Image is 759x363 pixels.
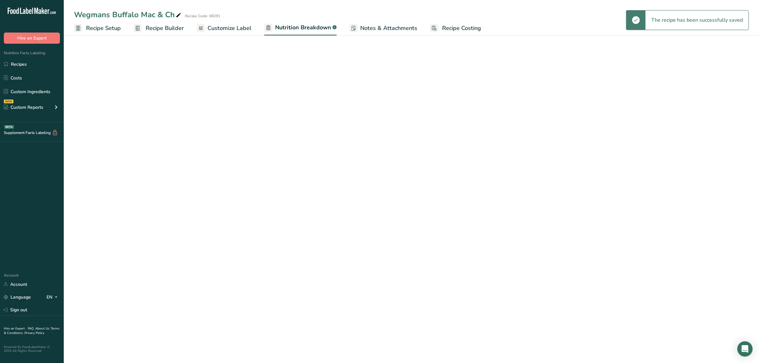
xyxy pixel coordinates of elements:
a: Terms & Conditions . [4,326,60,335]
a: Nutrition Breakdown [264,20,337,36]
div: The recipe has been successfully saved [646,11,748,30]
span: Notes & Attachments [360,24,417,33]
a: Language [4,292,31,303]
div: NEW [4,100,13,103]
div: EN [47,293,60,301]
a: Privacy Policy [25,331,44,335]
span: Recipe Builder [146,24,184,33]
a: Customize Label [197,21,252,35]
div: BETA [4,125,14,129]
a: Hire an Expert . [4,326,26,331]
span: Nutrition Breakdown [275,23,331,32]
a: FAQ . [28,326,35,331]
a: About Us . [35,326,51,331]
div: Wegmans Buffalo Mac & Ch [74,9,182,20]
div: Custom Reports [4,104,43,111]
a: Recipe Builder [134,21,184,35]
span: Recipe Setup [86,24,121,33]
span: Recipe Costing [442,24,481,33]
a: Notes & Attachments [349,21,417,35]
a: Recipe Setup [74,21,121,35]
a: Recipe Costing [430,21,481,35]
span: Customize Label [208,24,252,33]
div: Powered By FoodLabelMaker © 2025 All Rights Reserved [4,345,60,353]
div: Recipe Code: 08291 [185,13,220,19]
button: Hire an Expert [4,33,60,44]
div: Open Intercom Messenger [737,341,753,357]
